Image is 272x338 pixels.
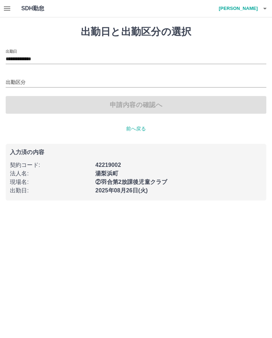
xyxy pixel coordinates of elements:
[10,186,91,195] p: 出勤日 :
[6,125,266,133] p: 前へ戻る
[10,169,91,178] p: 法人名 :
[10,161,91,169] p: 契約コード :
[95,162,121,168] b: 42219002
[95,187,148,193] b: 2025年08月26日(火)
[10,178,91,186] p: 現場名 :
[95,179,167,185] b: ②羽合第2放課後児童クラブ
[6,26,266,38] h1: 出勤日と出勤区分の選択
[95,170,118,176] b: 湯梨浜町
[6,49,17,54] label: 出勤日
[10,150,262,155] p: 入力済の内容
